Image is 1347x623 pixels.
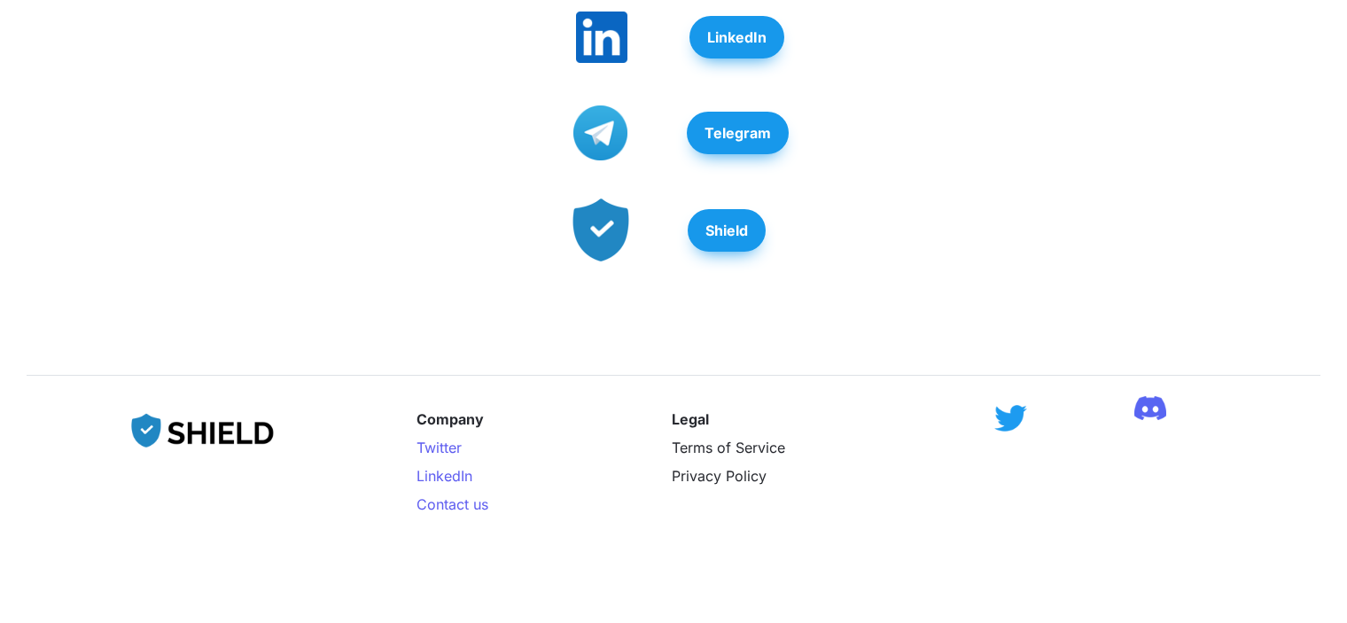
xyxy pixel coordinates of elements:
strong: Shield [705,222,748,239]
a: Twitter [417,439,462,456]
a: Privacy Policy [672,467,767,485]
a: Telegram [687,103,789,163]
strong: LinkedIn [707,28,767,46]
button: Telegram [687,112,789,154]
a: LinkedIn [689,7,784,67]
button: Shield [688,209,766,252]
a: LinkedIn [417,467,472,485]
strong: Company [417,410,484,428]
strong: Telegram [705,124,771,142]
a: Contact us [417,495,488,513]
a: Shield [688,200,766,261]
button: LinkedIn [689,16,784,58]
a: Terms of Service [672,439,785,456]
strong: Legal [672,410,709,428]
